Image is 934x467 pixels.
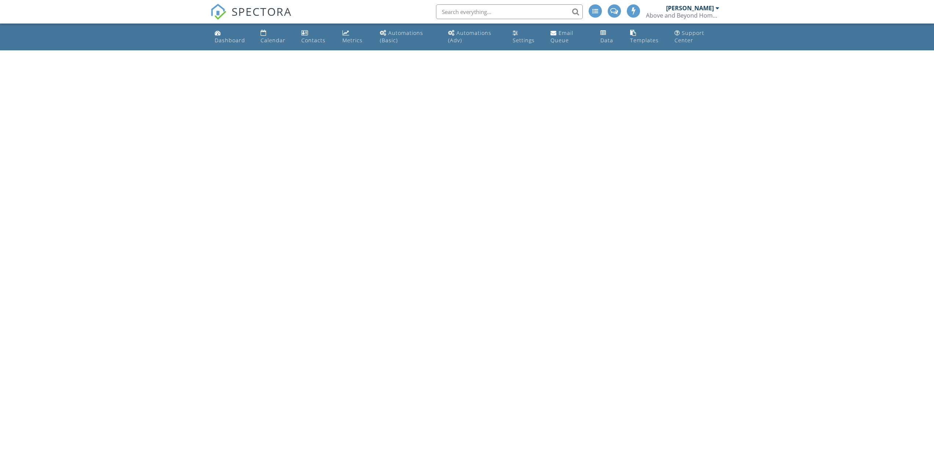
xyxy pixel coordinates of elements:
[261,37,286,44] div: Calendar
[215,37,245,44] div: Dashboard
[210,4,226,20] img: The Best Home Inspection Software - Spectora
[380,29,423,44] div: Automations (Basic)
[448,29,491,44] div: Automations (Adv)
[666,4,714,12] div: [PERSON_NAME]
[258,26,292,47] a: Calendar
[212,26,252,47] a: Dashboard
[339,26,371,47] a: Metrics
[377,26,439,47] a: Automations (Basic)
[436,4,583,19] input: Search everything...
[627,26,666,47] a: Templates
[298,26,334,47] a: Contacts
[232,4,292,19] span: SPECTORA
[513,37,535,44] div: Settings
[342,37,363,44] div: Metrics
[548,26,592,47] a: Email Queue
[675,29,704,44] div: Support Center
[597,26,621,47] a: Data
[445,26,504,47] a: Automations (Advanced)
[510,26,542,47] a: Settings
[301,37,326,44] div: Contacts
[600,37,613,44] div: Data
[550,29,573,44] div: Email Queue
[646,12,719,19] div: Above and Beyond Home Solutions, LLC
[210,10,292,25] a: SPECTORA
[672,26,722,47] a: Support Center
[630,37,659,44] div: Templates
